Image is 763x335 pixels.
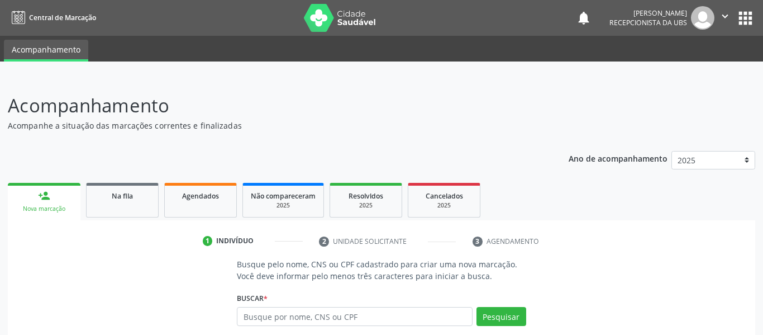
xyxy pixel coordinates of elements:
[251,191,316,201] span: Não compareceram
[8,8,96,27] a: Central de Marcação
[609,8,687,18] div: [PERSON_NAME]
[182,191,219,201] span: Agendados
[112,191,133,201] span: Na fila
[203,236,213,246] div: 1
[8,92,531,120] p: Acompanhamento
[338,201,394,210] div: 2025
[29,13,96,22] span: Central de Marcação
[237,307,473,326] input: Busque por nome, CNS ou CPF
[38,190,50,202] div: person_add
[426,191,463,201] span: Cancelados
[251,201,316,210] div: 2025
[476,307,526,326] button: Pesquisar
[237,258,526,282] p: Busque pelo nome, CNS ou CPF cadastrado para criar uma nova marcação. Você deve informar pelo men...
[237,290,268,307] label: Buscar
[349,191,383,201] span: Resolvidos
[691,6,714,30] img: img
[8,120,531,131] p: Acompanhe a situação das marcações correntes e finalizadas
[714,6,736,30] button: 
[719,10,731,22] i: 
[416,201,472,210] div: 2025
[576,10,592,26] button: notifications
[4,40,88,62] a: Acompanhamento
[569,151,667,165] p: Ano de acompanhamento
[609,18,687,27] span: Recepcionista da UBS
[736,8,755,28] button: apps
[216,236,254,246] div: Indivíduo
[16,205,73,213] div: Nova marcação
